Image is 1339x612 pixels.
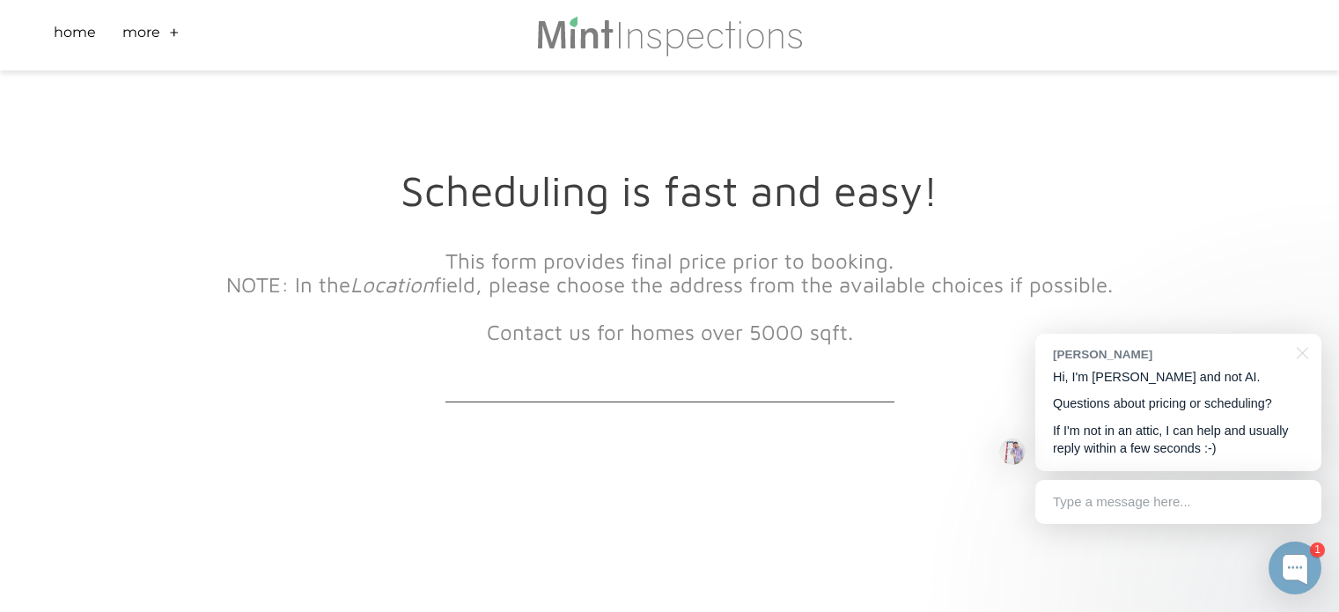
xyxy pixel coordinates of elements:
[1035,480,1321,524] div: Type a message here...
[445,248,894,273] font: This form provides final price prior to booking.
[999,439,1026,465] img: Josh Molleur
[221,229,1119,384] div: ​
[169,22,180,49] a: +
[226,272,1113,344] font: NOTE: In the field, please choose the address from the available choices if possible. ​Contact us...
[1310,542,1325,557] div: 1
[1053,422,1304,458] p: If I'm not in an attic, I can help and usually reply within a few seconds :-)
[1053,394,1304,413] p: Questions about pricing or scheduling?
[535,14,804,56] img: Mint Inspections
[401,166,938,215] font: Scheduling is fast and easy!
[122,22,160,49] a: More
[350,272,434,297] em: Location
[54,22,96,49] a: Home
[1053,368,1304,387] p: Hi, I'm [PERSON_NAME] and not AI.
[1053,346,1286,363] div: [PERSON_NAME]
